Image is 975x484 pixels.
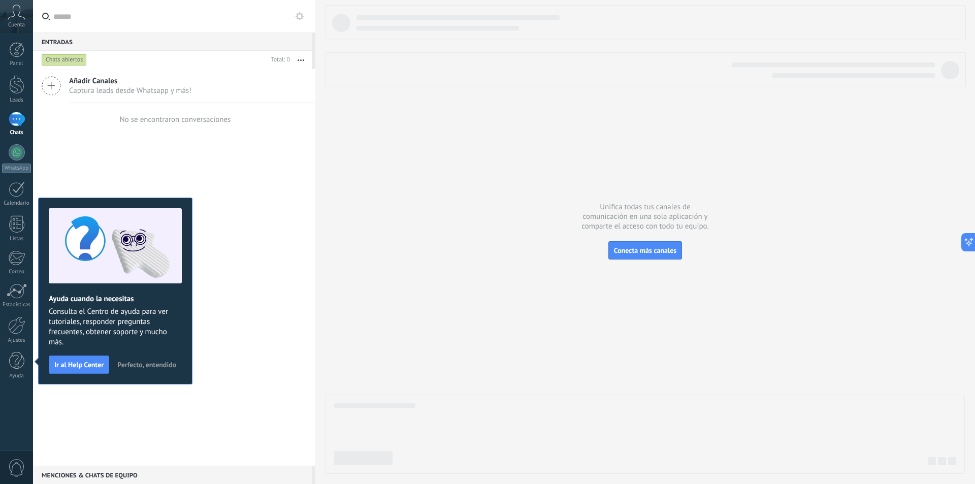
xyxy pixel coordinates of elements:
div: Ajustes [2,337,31,344]
div: No se encontraron conversaciones [120,115,231,124]
span: Perfecto, entendido [117,361,176,368]
button: Conecta más canales [608,241,682,260]
div: Chats [2,130,31,136]
div: Estadísticas [2,302,31,308]
div: Panel [2,60,31,67]
div: Listas [2,236,31,242]
div: Ayuda [2,373,31,379]
div: Total: 0 [267,55,290,65]
div: Entradas [33,33,312,51]
span: Cuenta [8,22,25,28]
div: Chats abiertos [42,54,87,66]
button: Ir al Help Center [49,356,109,374]
span: Ir al Help Center [54,361,104,368]
div: Correo [2,269,31,275]
span: Captura leads desde Whatsapp y más! [69,86,191,95]
span: Conecta más canales [614,246,676,255]
div: WhatsApp [2,164,31,173]
div: Calendario [2,200,31,207]
div: Menciones & Chats de equipo [33,466,312,484]
span: Consulta el Centro de ayuda para ver tutoriales, responder preguntas frecuentes, obtener soporte ... [49,307,182,347]
h2: Ayuda cuando la necesitas [49,294,182,304]
div: Leads [2,97,31,104]
button: Perfecto, entendido [113,357,181,372]
span: Añadir Canales [69,76,191,86]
